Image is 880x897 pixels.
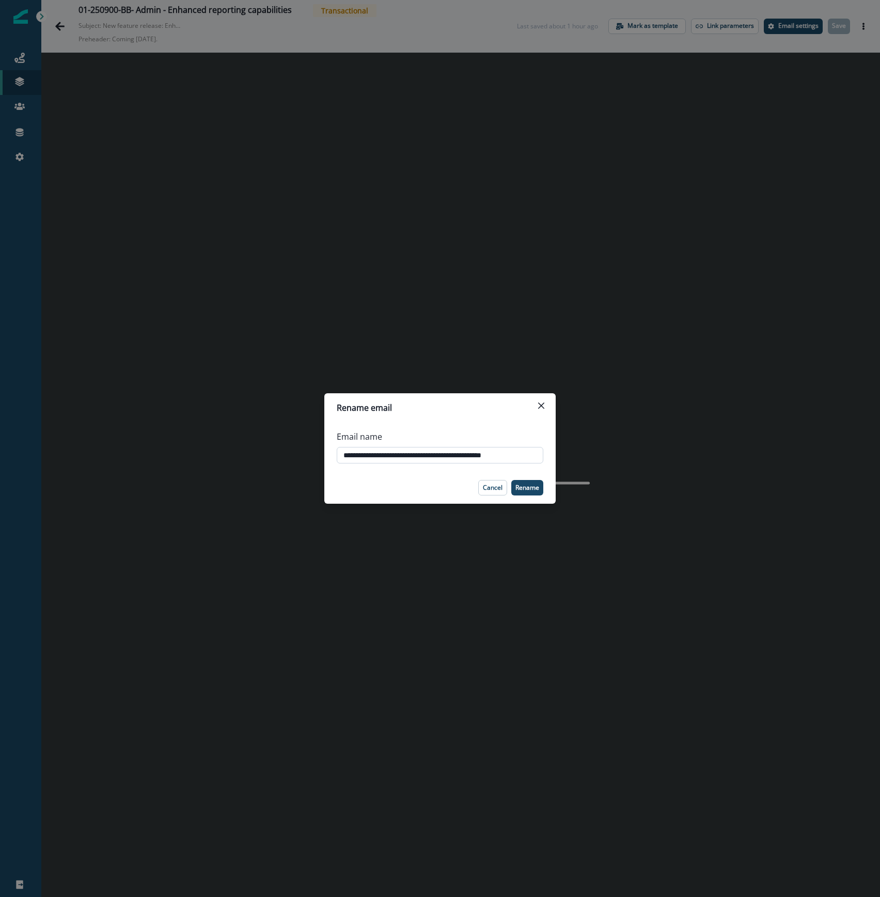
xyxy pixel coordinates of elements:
button: Cancel [478,480,507,495]
p: Rename [515,484,539,491]
p: Cancel [483,484,502,491]
button: Close [533,397,549,414]
p: Email name [337,430,382,443]
button: Rename [511,480,543,495]
p: Rename email [337,402,392,414]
